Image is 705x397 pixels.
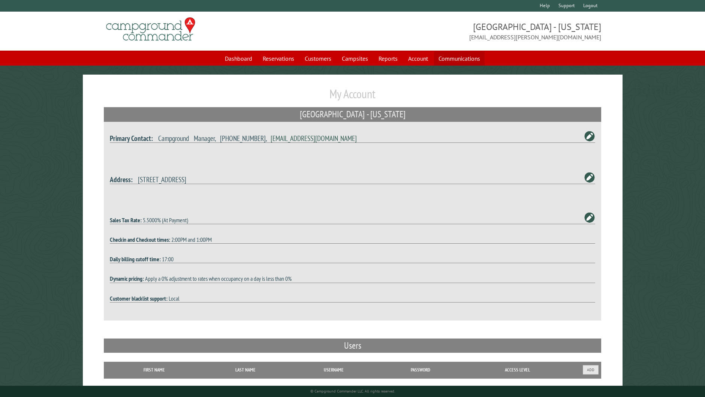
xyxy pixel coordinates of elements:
th: Last Name [201,362,290,378]
a: Reservations [258,51,299,66]
strong: Primary Contact: [110,133,153,143]
strong: Checkin and Checkout times: [110,236,170,243]
a: Dashboard [220,51,257,66]
span: Manager [194,133,215,143]
h1: My Account [104,87,601,107]
a: Reports [374,51,402,66]
span: Apply a 0% adjustment to rates when occupancy on a day is less than 0% [145,275,292,282]
h2: Users [104,339,601,353]
strong: Address: [110,175,133,184]
a: Campsites [337,51,373,66]
span: 17:00 [162,255,174,263]
span: [GEOGRAPHIC_DATA] - [US_STATE] [EMAIL_ADDRESS][PERSON_NAME][DOMAIN_NAME] [353,21,602,42]
a: Account [404,51,433,66]
h2: [GEOGRAPHIC_DATA] - [US_STATE] [104,107,601,121]
button: Add [583,365,599,375]
th: Username [290,362,377,378]
span: Local [169,295,180,302]
h4: , , [110,134,595,143]
th: First Name [108,362,201,378]
a: Communications [434,51,485,66]
span: 2:00PM and 1:00PM [171,236,212,243]
a: Customers [300,51,336,66]
span: Campground [158,133,189,143]
img: Campground Commander [104,15,198,44]
strong: Dynamic pricing: [110,275,144,282]
strong: Customer blacklist support: [110,295,168,302]
th: Password [377,362,464,378]
strong: Daily billing cutoff time: [110,255,161,263]
th: Access Level [464,362,572,378]
strong: Sales Tax Rate: [110,216,142,224]
span: [PHONE_NUMBER] [220,133,266,143]
span: [STREET_ADDRESS] [138,175,186,184]
span: 5.5000% (At Payment) [143,216,188,224]
small: © Campground Commander LLC. All rights reserved. [310,389,395,394]
a: [EMAIL_ADDRESS][DOMAIN_NAME] [271,133,357,143]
